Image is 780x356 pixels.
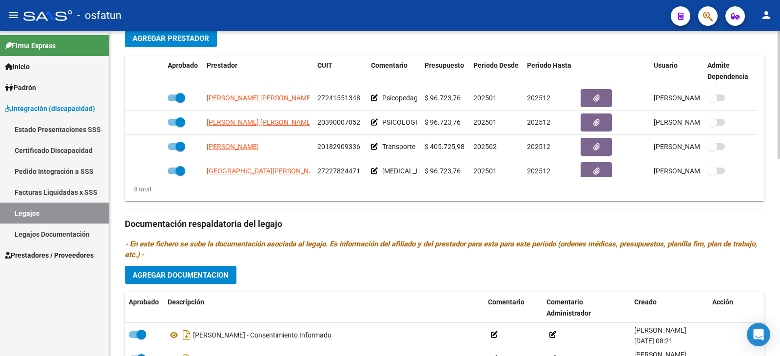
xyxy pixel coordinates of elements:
span: 20182909336 [317,143,360,150]
span: 202501 [473,167,497,175]
span: 202512 [527,118,550,126]
span: Agregar Prestador [133,34,209,43]
span: 27241551348 [317,94,360,102]
span: Descripción [168,298,204,306]
span: [GEOGRAPHIC_DATA][PERSON_NAME] [207,167,325,175]
span: CUIT [317,61,332,69]
span: Periodo Desde [473,61,519,69]
datatable-header-cell: Aprobado [164,55,203,87]
span: Prestador [207,61,237,69]
span: Agregar Documentacion [133,271,229,280]
span: Creado [634,298,657,306]
span: Aprobado [129,298,159,306]
div: 8 total [125,184,151,195]
mat-icon: person [760,9,772,21]
span: Admite Dependencia [707,61,748,80]
datatable-header-cell: Comentario Administrador [543,292,630,324]
span: Inicio [5,61,30,72]
span: 202501 [473,118,497,126]
datatable-header-cell: Periodo Hasta [523,55,577,87]
span: Firma Express [5,40,56,51]
datatable-header-cell: Usuario [650,55,703,87]
datatable-header-cell: Periodo Desde [469,55,523,87]
span: [PERSON_NAME] [DATE] [654,143,730,150]
span: Comentario Administrador [546,298,591,317]
span: [PERSON_NAME] [DATE] [654,94,730,102]
span: 202512 [527,94,550,102]
span: 202512 [527,167,550,175]
datatable-header-cell: Prestador [203,55,313,87]
h3: Documentación respaldatoria del legajo [125,217,764,231]
button: Agregar Documentacion [125,266,236,284]
span: [PERSON_NAME] [207,143,259,150]
span: [PERSON_NAME] [DATE] [654,167,730,175]
span: [DATE] 08:21 [634,337,673,345]
span: 202512 [527,143,550,150]
span: [PERSON_NAME] [634,326,686,334]
span: Padrón [5,82,36,93]
span: $ 405.725,98 [425,143,465,150]
span: [PERSON_NAME] [PERSON_NAME] [207,118,312,126]
span: $ 96.723,76 [425,167,461,175]
datatable-header-cell: Creado [630,292,708,324]
span: [PERSON_NAME] [PERSON_NAME] [207,94,312,102]
span: - osfatun [77,5,121,26]
span: Periodo Hasta [527,61,571,69]
datatable-header-cell: Acción [708,292,757,324]
span: Comentario [488,298,525,306]
span: PSICOLOGIA 2 SESIONES SEMANALES (1 DIA) DE ENERO A [DATE] [382,118,583,126]
span: Psicopedagogia 2 sesiones semanales de enero a [DATE] [382,94,552,102]
datatable-header-cell: Presupuesto [421,55,469,87]
i: - En este fichero se sube la documentación asociada al legajo. Es información del afiliado y del ... [125,240,757,259]
span: Prestadores / Proveedores [5,250,94,261]
span: Aprobado [168,61,198,69]
button: Agregar Prestador [125,29,217,47]
div: Open Intercom Messenger [747,323,770,346]
datatable-header-cell: Comentario [367,55,421,87]
datatable-header-cell: CUIT [313,55,367,87]
i: Descargar documento [180,327,193,343]
span: $ 96.723,76 [425,94,461,102]
datatable-header-cell: Aprobado [125,292,164,324]
span: 20390007052 [317,118,360,126]
div: [PERSON_NAME] - Consentimiento Informado [168,327,480,343]
span: Usuario [654,61,678,69]
span: 202502 [473,143,497,150]
span: 27227824471 [317,167,360,175]
span: [PERSON_NAME] [DATE] [654,118,730,126]
datatable-header-cell: Comentario [484,292,543,324]
span: $ 96.723,76 [425,118,461,126]
span: Comentario [371,61,408,69]
span: Integración (discapacidad) [5,103,95,114]
span: 202501 [473,94,497,102]
span: Acción [712,298,733,306]
span: Presupuesto [425,61,464,69]
mat-icon: menu [8,9,19,21]
datatable-header-cell: Admite Dependencia [703,55,757,87]
span: [MEDICAL_DATA] 2 SESIONES SEMANALES DE ENERO A [DATE] [382,167,573,175]
datatable-header-cell: Descripción [164,292,484,324]
span: Transporte Escuela [DATE] a [DATE] de febrero a [DATE] [382,143,547,150]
